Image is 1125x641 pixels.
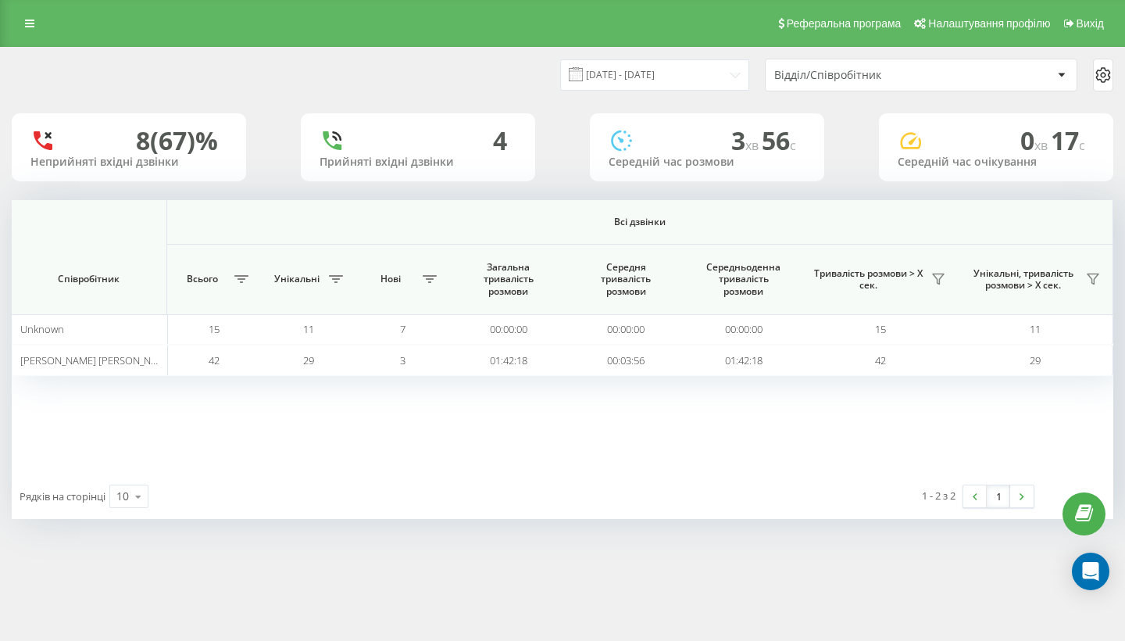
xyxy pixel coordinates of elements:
span: Унікальні, тривалість розмови > Х сек. [966,267,1080,292]
span: Всі дзвінки [221,216,1058,228]
div: 10 [116,489,129,504]
span: 29 [1030,353,1041,367]
a: 1 [987,485,1010,507]
span: 0 [1020,124,1051,157]
span: 7 [400,322,405,336]
span: 42 [209,353,220,367]
div: Відділ/Співробітник [774,69,961,82]
span: Нові [363,273,419,285]
span: 42 [875,353,886,367]
div: 4 [493,126,507,156]
span: Середньоденна тривалість розмови [698,261,790,298]
td: 00:00:00 [449,314,567,345]
span: 3 [731,124,762,157]
div: 8 (67)% [136,126,218,156]
div: Середній час очікування [898,156,1095,169]
span: 11 [1030,322,1041,336]
span: 3 [400,353,405,367]
span: Тривалість розмови > Х сек. [810,267,926,292]
span: c [1079,137,1085,154]
span: [PERSON_NAME] [PERSON_NAME] [20,353,174,367]
span: Середня тривалість розмови [580,261,673,298]
td: 01:42:18 [685,345,803,375]
span: Реферальна програма [787,17,902,30]
td: 00:03:56 [567,345,685,375]
span: Вихід [1077,17,1104,30]
td: 00:00:00 [567,314,685,345]
span: 17 [1051,124,1085,157]
span: Співробітник [27,273,152,285]
span: Всього [175,273,230,285]
div: Середній час розмови [609,156,805,169]
div: Прийняті вхідні дзвінки [320,156,516,169]
span: Налаштування профілю [928,17,1050,30]
span: хв [1034,137,1051,154]
div: Open Intercom Messenger [1072,553,1109,590]
div: Неприйняті вхідні дзвінки [30,156,227,169]
span: c [790,137,796,154]
span: 29 [303,353,314,367]
span: 11 [303,322,314,336]
td: 01:42:18 [449,345,567,375]
td: 00:00:00 [685,314,803,345]
span: Unknown [20,322,64,336]
span: хв [745,137,762,154]
span: 15 [875,322,886,336]
span: Загальна тривалість розмови [462,261,555,298]
span: 15 [209,322,220,336]
span: 56 [762,124,796,157]
span: Рядків на сторінці [20,489,105,503]
span: Унікальні [269,273,324,285]
div: 1 - 2 з 2 [922,488,955,503]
